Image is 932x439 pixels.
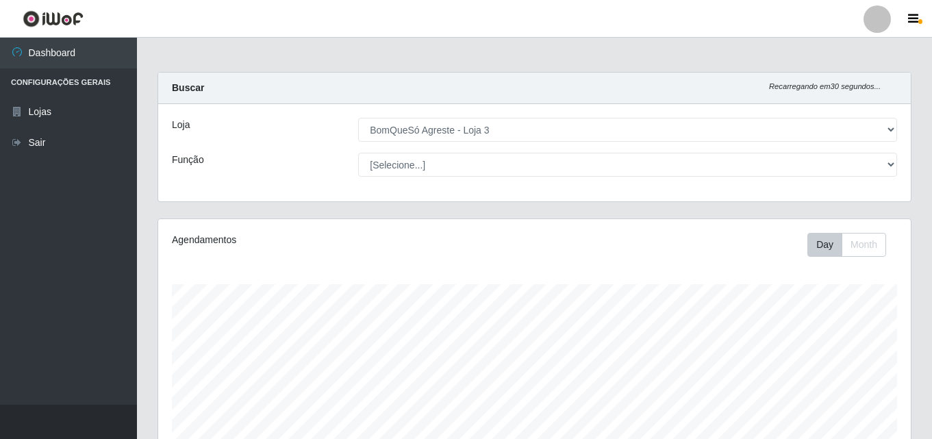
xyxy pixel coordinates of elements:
[769,82,881,90] i: Recarregando em 30 segundos...
[172,82,204,93] strong: Buscar
[172,233,462,247] div: Agendamentos
[23,10,84,27] img: CoreUI Logo
[807,233,842,257] button: Day
[807,233,886,257] div: First group
[172,118,190,132] label: Loja
[172,153,204,167] label: Função
[842,233,886,257] button: Month
[807,233,897,257] div: Toolbar with button groups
